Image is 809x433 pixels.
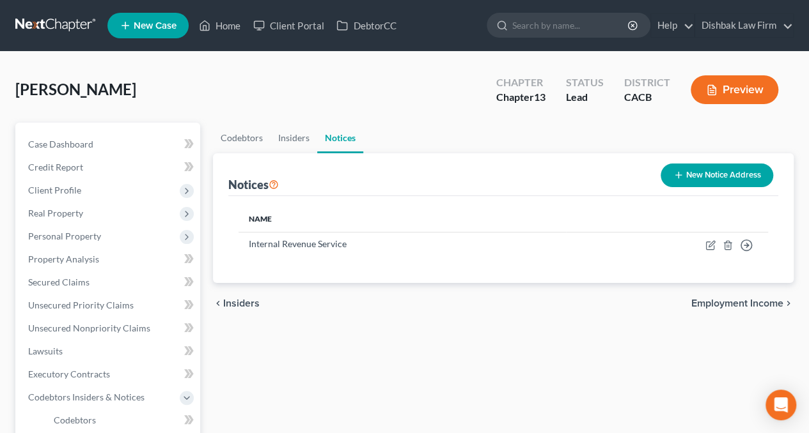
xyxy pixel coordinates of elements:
[15,80,136,98] span: [PERSON_NAME]
[691,75,778,104] button: Preview
[249,214,272,224] span: Name
[18,271,200,294] a: Secured Claims
[192,14,247,37] a: Home
[213,298,223,308] i: chevron_left
[566,90,604,105] div: Lead
[54,414,96,425] span: Codebtors
[18,133,200,156] a: Case Dashboard
[28,323,150,333] span: Unsecured Nonpriority Claims
[566,75,604,90] div: Status
[247,14,330,37] a: Client Portal
[213,298,260,308] button: chevron_left Insiders
[512,13,629,37] input: Search by name...
[28,208,83,218] span: Real Property
[249,238,347,249] span: Internal Revenue Service
[496,75,546,90] div: Chapter
[18,294,200,317] a: Unsecured Priority Claims
[28,346,63,356] span: Lawsuits
[783,298,794,308] i: chevron_right
[496,90,546,105] div: Chapter
[18,340,200,363] a: Lawsuits
[28,231,101,241] span: Personal Property
[228,177,279,192] div: Notices
[28,254,99,264] span: Property Analysis
[18,156,200,179] a: Credit Report
[18,317,200,340] a: Unsecured Nonpriority Claims
[695,14,793,37] a: Dishbak Law Firm
[28,300,134,310] span: Unsecured Priority Claims
[28,139,93,149] span: Case Dashboard
[18,363,200,386] a: Executory Contracts
[766,390,796,420] div: Open Intercom Messenger
[223,298,260,308] span: Insiders
[651,14,694,37] a: Help
[624,75,670,90] div: District
[28,391,145,402] span: Codebtors Insiders & Notices
[213,123,271,153] a: Codebtors
[18,248,200,271] a: Property Analysis
[624,90,670,105] div: CACB
[28,368,110,379] span: Executory Contracts
[28,185,81,195] span: Client Profile
[661,163,773,187] button: New Notice Address
[43,409,200,432] a: Codebtors
[691,298,794,308] button: Employment Income chevron_right
[691,298,783,308] span: Employment Income
[317,123,363,153] a: Notices
[28,277,90,287] span: Secured Claims
[271,123,317,153] a: Insiders
[330,14,402,37] a: DebtorCC
[134,21,177,31] span: New Case
[534,91,546,103] span: 13
[28,162,83,172] span: Credit Report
